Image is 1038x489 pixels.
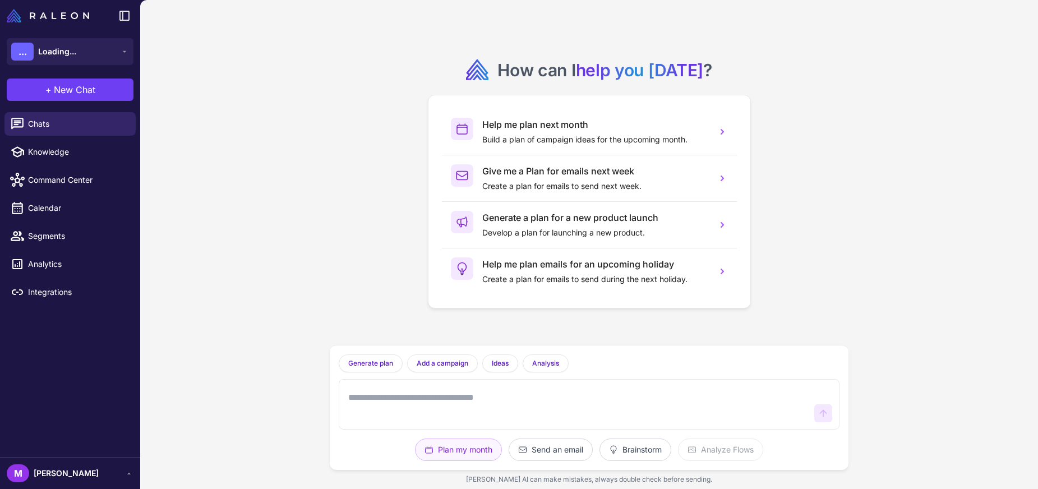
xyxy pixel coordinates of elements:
span: Segments [28,230,127,242]
h3: Generate a plan for a new product launch [482,211,708,224]
span: + [45,83,52,96]
p: Develop a plan for launching a new product. [482,227,708,239]
button: +New Chat [7,79,133,101]
button: Analyze Flows [678,439,763,461]
span: help you [DATE] [576,60,704,80]
button: Ideas [482,354,518,372]
div: M [7,464,29,482]
div: [PERSON_NAME] AI can make mistakes, always double check before sending. [330,470,849,489]
a: Chats [4,112,136,136]
span: [PERSON_NAME] [34,467,99,479]
button: Analysis [523,354,569,372]
span: Generate plan [348,358,393,368]
a: Knowledge [4,140,136,164]
p: Create a plan for emails to send during the next holiday. [482,273,708,285]
span: Analytics [28,258,127,270]
span: Knowledge [28,146,127,158]
span: Ideas [492,358,509,368]
span: Integrations [28,286,127,298]
button: Add a campaign [407,354,478,372]
a: Command Center [4,168,136,192]
p: Build a plan of campaign ideas for the upcoming month. [482,133,708,146]
span: Chats [28,118,127,130]
span: Add a campaign [417,358,468,368]
img: Raleon Logo [7,9,89,22]
h3: Help me plan emails for an upcoming holiday [482,257,708,271]
button: ...Loading... [7,38,133,65]
h2: How can I ? [497,59,712,81]
h3: Help me plan next month [482,118,708,131]
span: New Chat [54,83,95,96]
button: Generate plan [339,354,403,372]
button: Plan my month [415,439,502,461]
span: Calendar [28,202,127,214]
button: Brainstorm [599,439,671,461]
a: Integrations [4,280,136,304]
p: Create a plan for emails to send next week. [482,180,708,192]
div: ... [11,43,34,61]
a: Calendar [4,196,136,220]
button: Send an email [509,439,593,461]
span: Command Center [28,174,127,186]
a: Segments [4,224,136,248]
span: Analysis [532,358,559,368]
h3: Give me a Plan for emails next week [482,164,708,178]
span: Loading... [38,45,76,58]
a: Analytics [4,252,136,276]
